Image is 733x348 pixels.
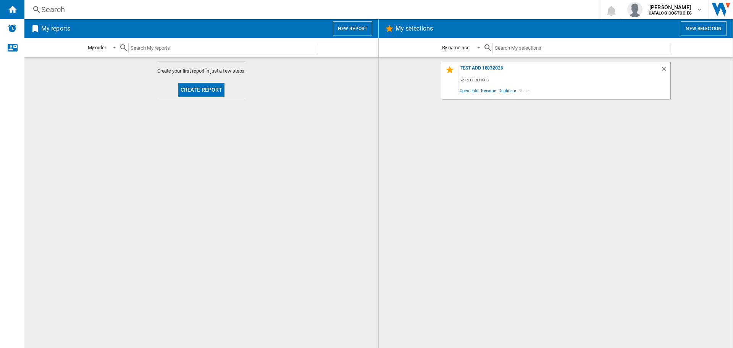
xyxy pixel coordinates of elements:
span: Rename [480,85,497,95]
span: [PERSON_NAME] [649,3,692,11]
span: Edit [470,85,480,95]
input: Search My reports [128,43,316,53]
h2: My reports [40,21,72,36]
span: Duplicate [497,85,517,95]
div: test add 18032025 [459,65,660,76]
div: Delete [660,65,670,76]
div: My order [88,45,106,50]
input: Search My selections [492,43,670,53]
button: Create report [178,83,225,97]
span: Open [459,85,471,95]
div: Search [41,4,579,15]
span: Create your first report in just a few steps. [157,68,246,74]
h2: My selections [394,21,434,36]
span: Share [517,85,531,95]
img: alerts-logo.svg [8,24,17,33]
button: New selection [681,21,727,36]
img: profile.jpg [627,2,643,17]
div: By name asc. [442,45,471,50]
div: 26 references [459,76,670,85]
b: CATALOG COSTCO ES [649,11,692,16]
button: New report [333,21,372,36]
